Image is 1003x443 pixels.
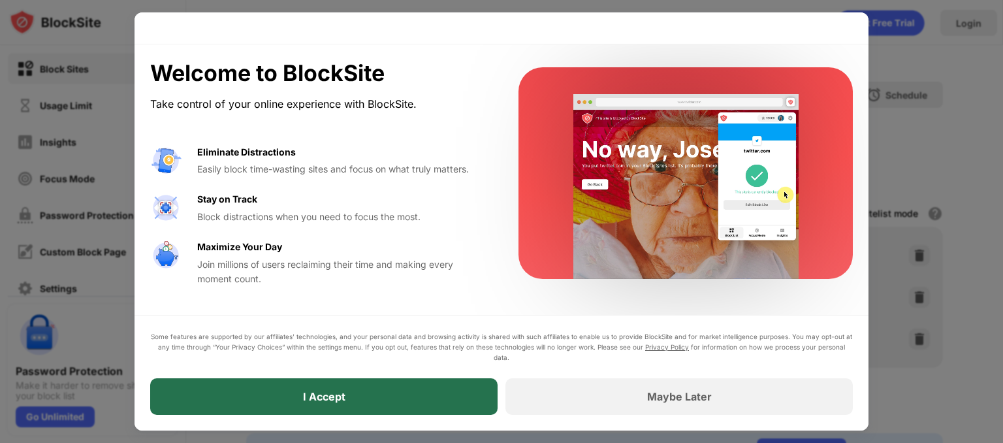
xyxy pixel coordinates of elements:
[150,240,182,271] img: value-safe-time.svg
[197,240,282,254] div: Maximize Your Day
[150,331,853,363] div: Some features are supported by our affiliates’ technologies, and your personal data and browsing ...
[150,192,182,223] img: value-focus.svg
[197,257,487,287] div: Join millions of users reclaiming their time and making every moment count.
[197,145,296,159] div: Eliminate Distractions
[197,210,487,224] div: Block distractions when you need to focus the most.
[197,192,257,206] div: Stay on Track
[150,95,487,114] div: Take control of your online experience with BlockSite.
[150,60,487,87] div: Welcome to BlockSite
[303,390,345,403] div: I Accept
[645,343,689,351] a: Privacy Policy
[150,145,182,176] img: value-avoid-distractions.svg
[647,390,712,403] div: Maybe Later
[197,162,487,176] div: Easily block time-wasting sites and focus on what truly matters.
